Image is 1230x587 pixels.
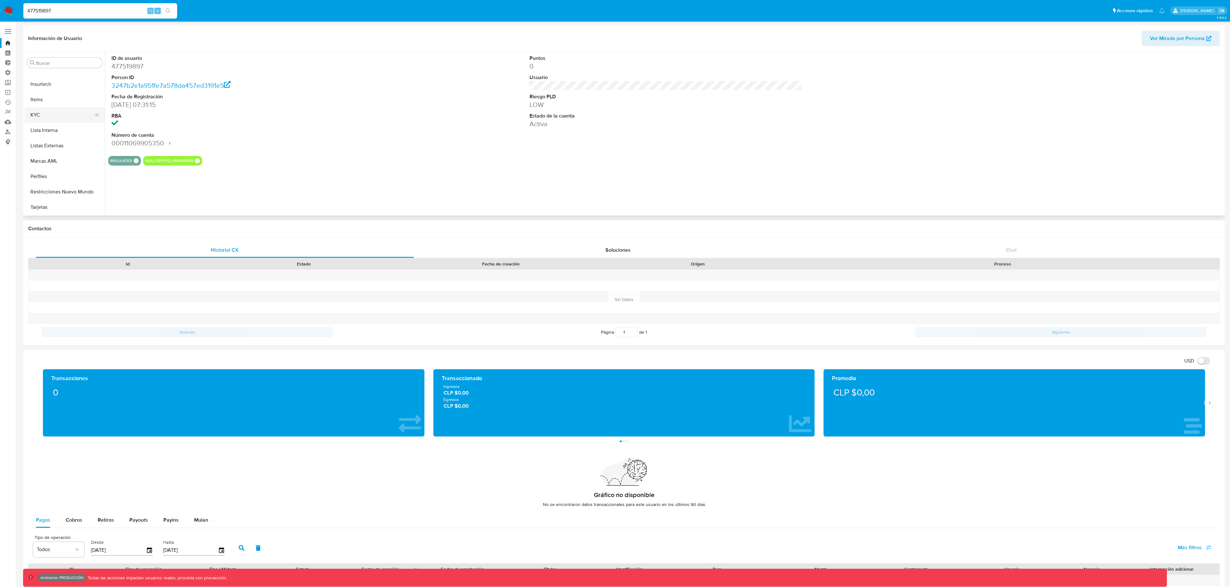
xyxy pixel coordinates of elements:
[148,8,153,14] span: ⌥
[1159,8,1165,13] a: Notificaciones
[111,132,384,139] dt: Número de cuenta
[645,329,647,335] span: 1
[111,100,384,109] dd: [DATE] 07:31:15
[25,77,105,92] button: Insurtech
[25,138,105,153] button: Listas Externas
[790,261,1215,267] div: Proceso
[111,81,231,90] a: 3247b2e1a951fe7a578da457ed3191e5
[42,327,333,337] button: Anterior
[529,100,802,109] dd: LOW
[30,60,35,65] button: Buscar
[36,60,100,66] input: Buscar
[25,184,105,200] button: Restricciones Nuevo Mundo
[529,112,802,119] dt: Estado de la cuenta
[220,261,388,267] div: Estado
[40,576,84,579] p: Ambiente: PRODUCCIÓN
[23,7,177,15] input: Buscar usuario o caso...
[605,246,631,254] span: Soluciones
[44,261,211,267] div: Id
[111,112,384,119] dt: RBA
[25,169,105,184] button: Perfiles
[1142,31,1220,46] button: Ver Mirada por Persona
[1117,7,1153,14] span: Accesos rápidos
[529,119,802,128] dd: Activa
[601,327,647,337] span: Página de
[915,327,1206,337] button: Siguiente
[111,93,384,100] dt: Fecha de Registración
[614,261,781,267] div: Origen
[1006,246,1017,254] span: Chat
[25,153,105,169] button: Marcas AML
[25,200,105,215] button: Tarjetas
[86,575,227,581] p: Todas las acciones impactan usuarios reales, proceda con precaución.
[25,123,105,138] button: Lista Interna
[28,35,82,42] h1: Información de Usuario
[1218,7,1225,14] a: Salir
[529,62,802,71] dd: 0
[111,74,384,81] dt: Person ID
[28,225,1220,232] h1: Contactos
[529,55,802,62] dt: Puntos
[111,62,384,71] dd: 477519897
[1150,31,1205,46] span: Ver Mirada por Persona
[529,74,802,81] dt: Usuario
[211,246,239,254] span: Historial CX
[111,55,384,62] dt: ID de usuario
[25,92,105,107] button: Items
[111,139,384,148] dd: 00011069905350
[396,261,605,267] div: Fecha de creación
[25,107,100,123] button: KYC
[161,6,175,15] button: search-icon
[1180,8,1216,14] p: leandrojossue.ramirez@mercadolibre.com.co
[529,93,802,100] dt: Riesgo PLD
[157,8,159,14] span: s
